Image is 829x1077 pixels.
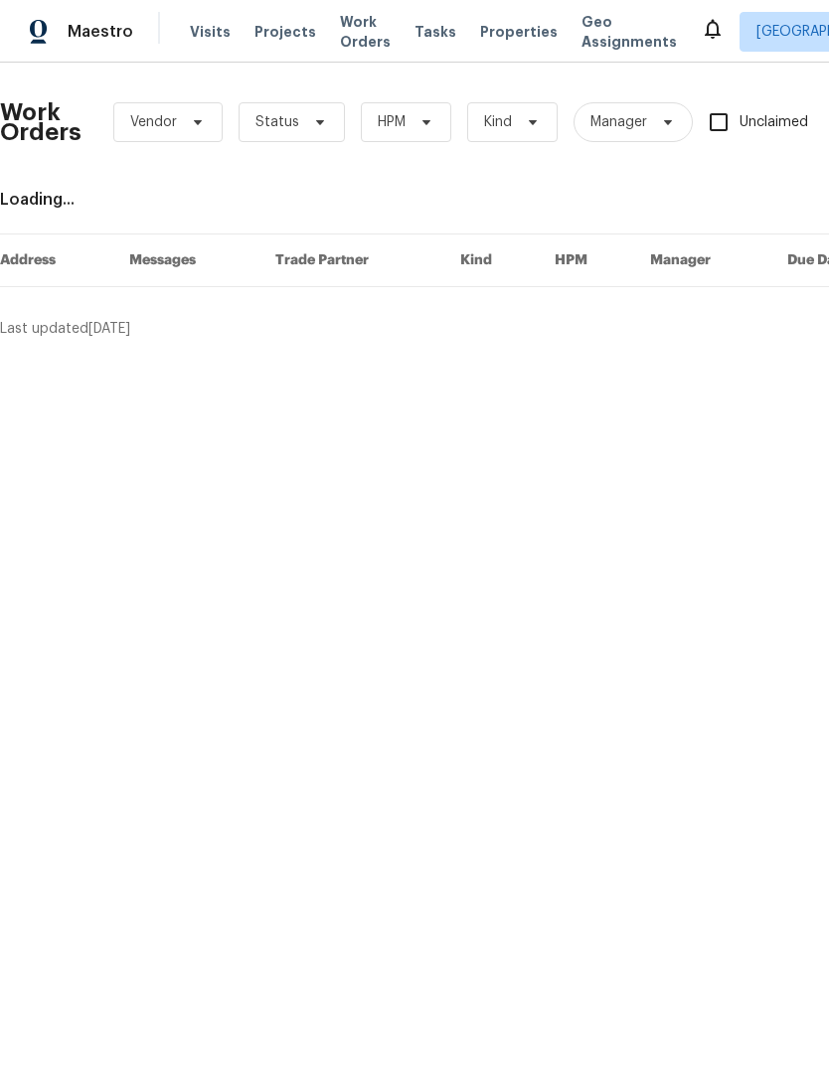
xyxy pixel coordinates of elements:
span: Geo Assignments [581,12,677,52]
span: Unclaimed [740,112,808,133]
span: Work Orders [340,12,391,52]
span: Vendor [130,112,177,132]
span: HPM [378,112,406,132]
span: [DATE] [88,322,130,336]
span: Visits [190,22,231,42]
span: Kind [484,112,512,132]
span: Tasks [414,25,456,39]
th: Manager [634,234,771,287]
span: Status [255,112,299,132]
th: Messages [113,234,259,287]
span: Properties [480,22,558,42]
span: Maestro [68,22,133,42]
th: Kind [444,234,539,287]
th: HPM [539,234,634,287]
th: Trade Partner [259,234,445,287]
span: Projects [254,22,316,42]
span: Manager [590,112,647,132]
